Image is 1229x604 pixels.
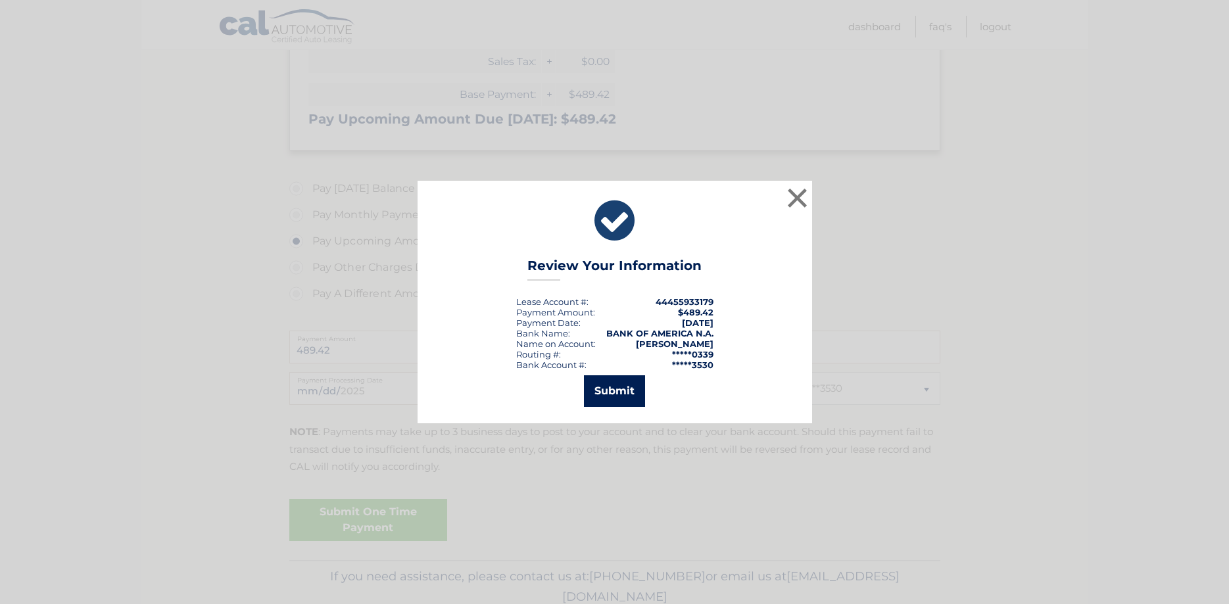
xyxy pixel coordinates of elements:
[682,317,713,328] span: [DATE]
[656,296,713,307] strong: 44455933179
[516,307,595,317] div: Payment Amount:
[606,328,713,338] strong: BANK OF AMERICA N.A.
[527,258,702,281] h3: Review Your Information
[516,317,579,328] span: Payment Date
[784,185,811,211] button: ×
[584,375,645,407] button: Submit
[516,360,587,370] div: Bank Account #:
[516,349,561,360] div: Routing #:
[516,296,589,307] div: Lease Account #:
[516,338,596,349] div: Name on Account:
[516,317,581,328] div: :
[678,307,713,317] span: $489.42
[636,338,713,349] strong: [PERSON_NAME]
[516,328,570,338] div: Bank Name:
